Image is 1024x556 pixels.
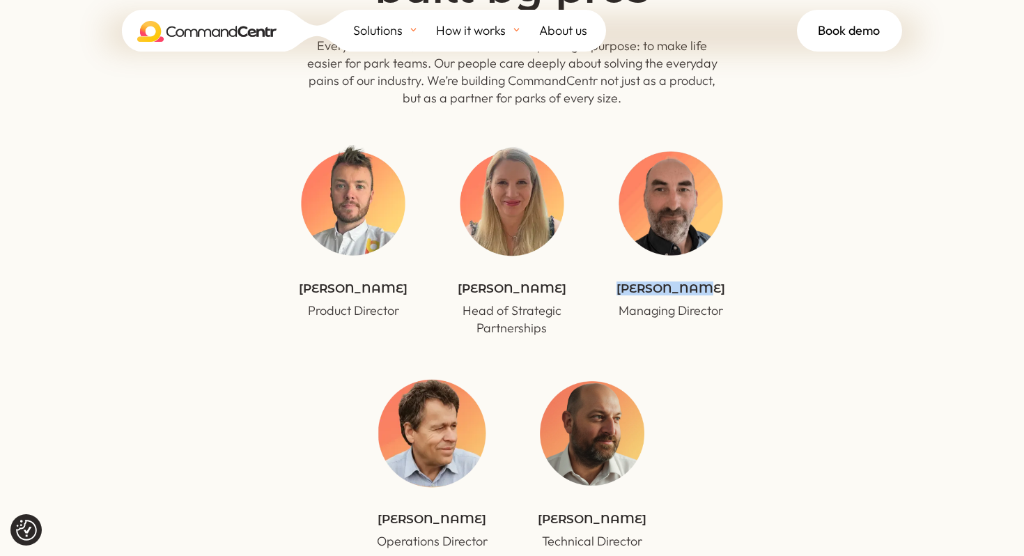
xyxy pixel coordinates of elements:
[612,302,729,319] p: Managing Director
[295,283,412,302] h4: [PERSON_NAME]
[16,520,37,541] img: Revisit consent button
[612,249,729,265] picture: Matt
[533,374,651,493] img: Richard
[533,532,651,550] p: Technical Director
[453,283,571,302] h4: [PERSON_NAME]
[533,513,651,532] h4: [PERSON_NAME]
[373,513,491,532] h4: [PERSON_NAME]
[539,20,587,41] span: About us
[373,532,491,550] p: Operations Director
[295,145,412,262] img: Owen_transparent
[373,374,491,493] img: mike
[353,20,403,41] span: Solutions
[818,20,880,41] span: Book demo
[453,302,571,337] p: Head of Strategic Partnerships
[436,10,539,52] a: How it works
[612,283,729,302] h4: [PERSON_NAME]
[436,20,506,41] span: How it works
[453,145,571,262] img: Clare_transparent
[353,10,436,52] a: Solutions
[539,10,606,52] a: About us
[16,520,37,541] button: Consent Preferences
[295,302,412,319] p: Product Director
[612,145,729,262] img: MattClarke
[797,10,902,52] a: Book demo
